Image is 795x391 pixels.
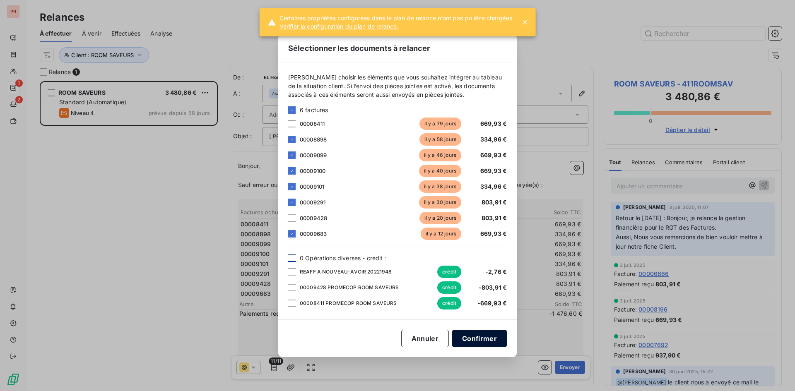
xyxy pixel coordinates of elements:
[300,106,328,114] span: 6 factures
[300,230,327,237] span: 00009683
[437,266,461,278] span: crédit
[437,297,461,309] span: crédit
[419,165,461,177] span: il y a 40 jours
[288,73,507,99] span: [PERSON_NAME] choisir les éléments que vous souhaitez intégrer au tableau de la situation client....
[452,330,507,347] button: Confirmer
[419,212,461,224] span: il y a 20 jours
[300,215,327,221] span: 00009428
[419,118,461,130] span: il y a 79 jours
[482,199,507,206] span: 803,91 €
[480,183,507,190] span: 334,96 €
[300,136,327,143] span: 00008898
[419,133,461,146] span: il y a 58 jours
[300,284,399,291] span: 00009428 PROMECOP ROOM SAVEURS
[300,152,327,158] span: 00009099
[482,214,507,221] span: 803,91 €
[300,300,397,307] span: 00008411 PROMECOP ROOM SAVEURS
[767,363,787,383] iframe: Intercom live chat
[477,300,507,307] span: -669,93 €
[300,199,325,206] span: 00009291
[480,151,507,158] span: 669,93 €
[479,284,507,291] span: -803,91 €
[419,196,461,209] span: il y a 30 jours
[401,330,449,347] button: Annuler
[485,268,507,275] span: -2,76 €
[300,168,325,174] span: 00009100
[300,254,386,262] span: 0 Opérations diverses - crédit :
[480,167,507,174] span: 669,93 €
[419,149,461,161] span: il y a 46 jours
[437,281,461,294] span: crédit
[480,136,507,143] span: 334,96 €
[300,183,324,190] span: 00009101
[300,120,325,127] span: 00008411
[300,268,392,276] span: REAFF A NOUVEAU-AVOIR 20221948
[480,230,507,237] span: 669,93 €
[288,43,430,54] span: Sélectionner les documents à relancer
[419,180,461,193] span: il y a 38 jours
[480,120,507,127] span: 669,93 €
[421,228,461,240] span: il y a 12 jours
